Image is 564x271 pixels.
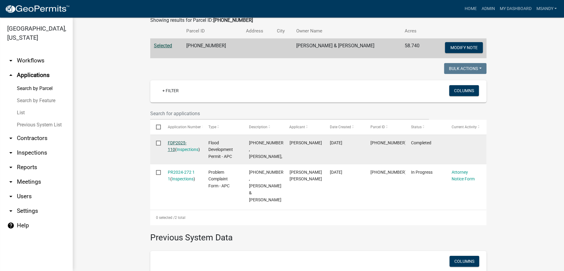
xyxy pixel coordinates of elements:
[370,170,406,175] span: 017-009-003
[168,140,187,152] a: FDP2025-110
[284,120,324,134] datatable-header-cell: Applicant
[370,140,406,145] span: 017-009-003
[168,125,201,129] span: Application Number
[401,24,429,38] th: Acres
[183,38,242,59] td: [PHONE_NUMBER]
[7,164,15,171] i: arrow_drop_down
[168,170,195,182] a: PR2024-272 1 1
[273,24,293,38] th: City
[242,24,274,38] th: Address
[449,85,479,96] button: Columns
[446,120,486,134] datatable-header-cell: Current Activity
[156,216,175,220] span: 0 selected /
[450,256,479,267] button: Columns
[7,135,15,142] i: arrow_drop_down
[7,193,15,200] i: arrow_drop_down
[158,85,184,96] a: + Filter
[7,72,15,79] i: arrow_drop_up
[452,170,475,182] a: Attorney Notice Form
[202,120,243,134] datatable-header-cell: Type
[7,207,15,215] i: arrow_drop_down
[370,125,385,129] span: Parcel ID
[208,125,216,129] span: Type
[452,125,477,129] span: Current Activity
[150,107,429,120] input: Search for applications
[365,120,405,134] datatable-header-cell: Parcel ID
[249,140,285,159] span: 017-009-003, , Calhoun,
[168,139,197,153] div: ( )
[150,210,486,225] div: 2 total
[168,169,197,183] div: ( )
[249,125,267,129] span: Description
[330,170,342,175] span: 09/20/2024
[208,140,233,159] span: Flood Development Permit - APC
[411,170,433,175] span: In Progress
[450,45,477,50] span: Modify Note
[7,149,15,156] i: arrow_drop_down
[405,120,446,134] datatable-header-cell: Status
[289,125,305,129] span: Applicant
[162,120,202,134] datatable-header-cell: Application Number
[208,170,230,189] span: Problem Complaint Form - APC
[411,125,422,129] span: Status
[177,147,198,152] a: Inspections
[7,178,15,186] i: arrow_drop_down
[445,42,483,53] button: Modify Note
[249,170,285,202] span: 017-009-003, , Calhoun Dean & Sandra
[172,176,194,181] a: Inspections
[183,24,242,38] th: Parcel ID
[289,140,322,145] span: Michael evans
[401,38,429,59] td: 58.740
[7,222,15,229] i: help
[150,120,162,134] datatable-header-cell: Select
[7,57,15,64] i: arrow_drop_down
[154,43,172,49] a: Selected
[497,3,534,15] a: My Dashboard
[411,140,431,145] span: Completed
[534,3,559,15] a: msandy
[293,38,401,59] td: [PERSON_NAME] & [PERSON_NAME]
[444,63,486,74] button: Bulk Actions
[289,170,322,182] span: Lee Ann Taylor
[330,140,342,145] span: 06/11/2025
[293,24,401,38] th: Owner Name
[479,3,497,15] a: Admin
[243,120,284,134] datatable-header-cell: Description
[150,225,486,244] h3: Previous System Data
[462,3,479,15] a: Home
[324,120,365,134] datatable-header-cell: Date Created
[213,17,253,23] strong: [PHONE_NUMBER]
[330,125,351,129] span: Date Created
[150,17,486,24] div: Showing results for Parcel ID:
